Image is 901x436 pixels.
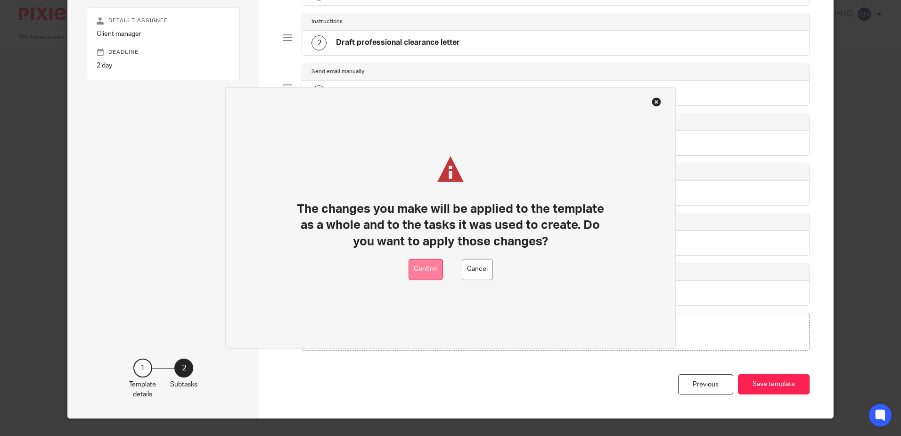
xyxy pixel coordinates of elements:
[336,38,460,48] h4: Draft professional clearance letter
[170,380,197,389] p: Subtasks
[174,359,193,377] div: 2
[311,35,327,50] div: 2
[97,29,230,39] p: Client manager
[409,259,443,280] button: Confirm
[462,259,493,280] button: Cancel
[311,68,364,75] h4: Send email manually
[97,61,230,70] p: 2 day
[97,49,230,56] p: Deadline
[97,17,230,25] p: Default assignee
[129,380,156,399] p: Template details
[678,374,733,394] div: Previous
[133,359,152,377] div: 1
[311,18,343,25] h4: Instructions
[738,374,810,394] button: Save template
[311,85,327,101] div: 3
[293,201,608,250] h1: The changes you make will be applied to the template as a whole and to the tasks it was used to c...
